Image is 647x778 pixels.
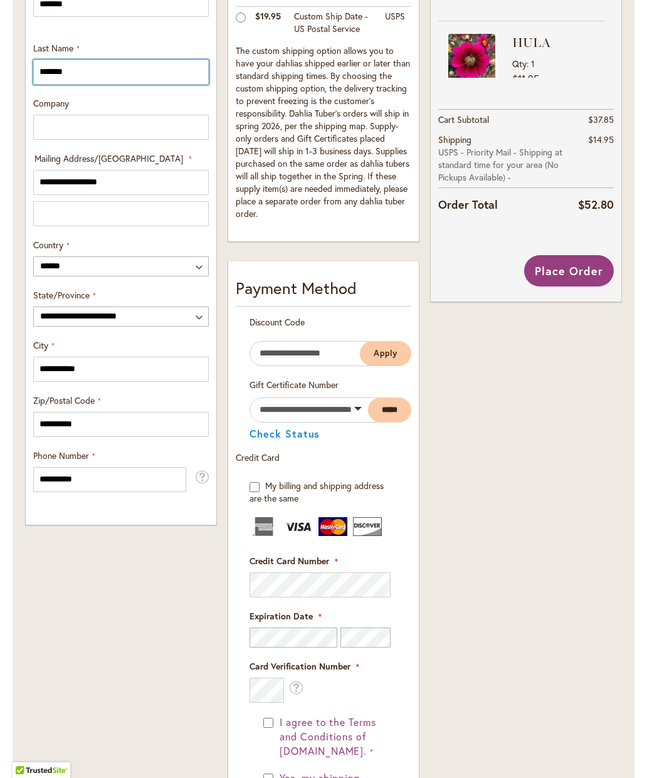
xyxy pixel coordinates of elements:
span: I agree to the Terms and Conditions of [DOMAIN_NAME]. [280,715,376,757]
th: Cart Subtotal [438,109,578,130]
span: Gift Certificate Number [250,379,339,391]
span: Discount Code [250,316,305,328]
td: Custom Ship Date - US Postal Service [288,6,379,41]
span: Credit Card Number [250,555,329,567]
span: $11.95 [512,72,539,85]
span: Credit Card [236,451,280,463]
span: Zip/Postal Code [33,394,95,406]
img: MasterCard [318,517,347,536]
span: $19.95 [255,10,281,22]
span: $52.80 [578,197,614,212]
span: City [33,339,48,351]
img: Discover [353,517,382,536]
strong: HULA [512,34,601,51]
span: My billing and shipping address are the same [250,480,384,504]
img: American Express [250,517,278,536]
span: Expiration Date [250,610,313,622]
iframe: Launch Accessibility Center [9,733,45,769]
td: USPS [379,6,411,41]
span: Qty [512,58,527,70]
span: Last Name [33,42,73,54]
span: State/Province [33,289,90,301]
button: Check Status [250,429,320,439]
span: Country [33,239,63,251]
span: Shipping [438,134,471,145]
img: Visa [284,517,313,536]
span: Place Order [535,263,603,278]
span: Card Verification Number [250,660,350,672]
span: Phone Number [33,449,89,461]
span: 1 [531,58,535,70]
strong: Order Total [438,195,498,213]
div: Payment Method [236,276,411,307]
span: $14.95 [588,134,614,145]
span: Company [33,97,69,109]
button: Place Order [524,255,614,286]
img: HULA [448,34,495,81]
span: Mailing Address/[GEOGRAPHIC_DATA] [34,152,183,164]
td: The custom shipping option allows you to have your dahlias shipped earlier or later than standard... [236,41,411,226]
span: USPS - Priority Mail - Shipping at standard time for your area (No Pickups Available) - [438,146,578,184]
span: Apply [374,348,397,359]
span: $37.85 [588,113,614,125]
button: Apply [360,341,411,366]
